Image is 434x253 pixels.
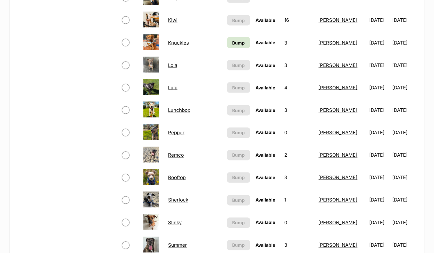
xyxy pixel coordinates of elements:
a: Kiwi [168,17,178,23]
button: Bump [227,15,250,26]
button: Bump [227,60,250,70]
span: Bump [232,17,245,24]
button: Bump [227,82,250,93]
span: Available [256,130,275,135]
span: Bump [232,220,245,226]
a: Knuckles [168,40,189,46]
td: 3 [282,32,316,54]
td: [DATE] [367,189,392,211]
a: Bump [227,37,250,48]
td: 1 [282,189,316,211]
td: [DATE] [392,54,417,76]
a: [PERSON_NAME] [319,40,358,46]
a: Summer [168,242,187,248]
span: Bump [232,152,245,159]
td: [DATE] [367,144,392,166]
span: Bump [232,130,245,136]
span: Bump [232,107,245,114]
td: [DATE] [367,54,392,76]
td: [DATE] [392,212,417,234]
a: Lola [168,62,177,68]
td: [DATE] [367,32,392,54]
button: Bump [227,195,250,206]
td: 0 [282,212,316,234]
td: [DATE] [367,167,392,189]
td: [DATE] [392,144,417,166]
button: Bump [227,105,250,116]
td: [DATE] [367,212,392,234]
span: Available [256,220,275,225]
a: Pepper [168,130,184,136]
td: 3 [282,54,316,76]
td: 2 [282,144,316,166]
span: Bump [232,174,245,181]
a: Sherlock [168,197,188,203]
td: [DATE] [367,122,392,144]
a: [PERSON_NAME] [319,242,358,248]
span: Available [256,85,275,90]
a: Rooftop [168,175,186,181]
span: Available [256,17,275,23]
a: [PERSON_NAME] [319,175,358,181]
td: 4 [282,77,316,99]
td: [DATE] [392,9,417,31]
button: Bump [227,172,250,183]
a: [PERSON_NAME] [319,152,358,158]
span: Bump [232,62,245,69]
a: Lulu [168,85,178,91]
button: Bump [227,218,250,228]
td: [DATE] [392,99,417,121]
td: 3 [282,167,316,189]
a: [PERSON_NAME] [319,17,358,23]
a: Remco [168,152,184,158]
td: 0 [282,122,316,144]
span: Available [256,153,275,158]
a: [PERSON_NAME] [319,130,358,136]
span: Available [256,197,275,203]
span: Available [256,107,275,113]
td: [DATE] [392,167,417,189]
td: [DATE] [367,77,392,99]
a: Lunchbox [168,107,190,113]
td: [DATE] [392,122,417,144]
span: Bump [232,84,245,91]
td: [DATE] [367,9,392,31]
td: 3 [282,99,316,121]
a: [PERSON_NAME] [319,85,358,91]
td: [DATE] [392,32,417,54]
span: Bump [232,197,245,204]
td: [DATE] [392,189,417,211]
td: [DATE] [367,99,392,121]
td: 16 [282,9,316,31]
img: Lunchbox [143,102,159,117]
a: [PERSON_NAME] [319,62,358,68]
a: Slinky [168,220,182,226]
td: [DATE] [392,77,417,99]
span: Bump [232,242,245,249]
img: Kiwi [143,12,159,27]
a: [PERSON_NAME] [319,220,358,226]
span: Available [256,243,275,248]
span: Bump [232,39,245,46]
span: Available [256,40,275,45]
button: Bump [227,128,250,138]
span: Available [256,175,275,180]
a: [PERSON_NAME] [319,197,358,203]
button: Bump [227,240,250,250]
span: Available [256,63,275,68]
button: Bump [227,150,250,160]
a: [PERSON_NAME] [319,107,358,113]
